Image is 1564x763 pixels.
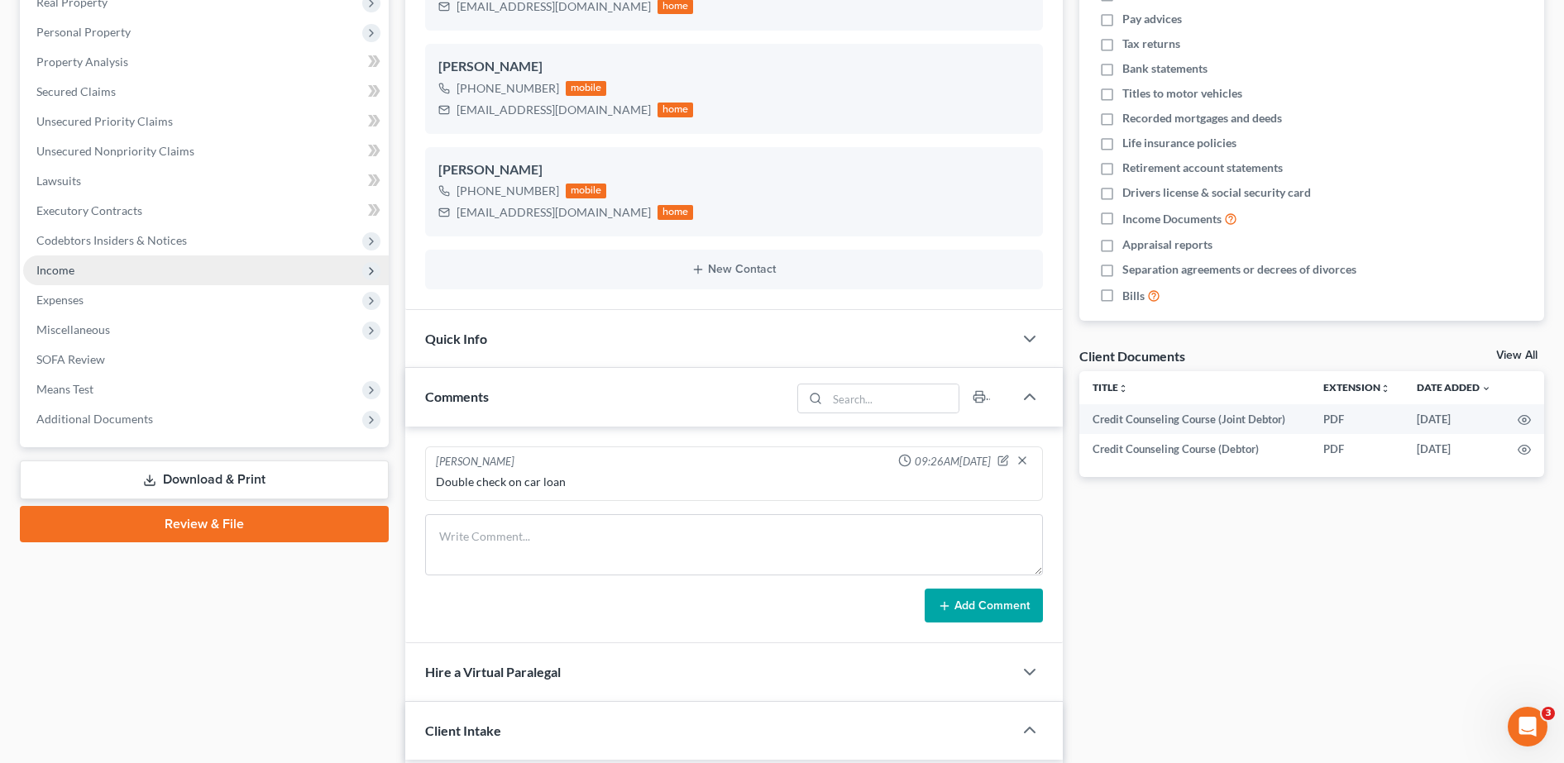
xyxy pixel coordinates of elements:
[1079,347,1185,365] div: Client Documents
[20,506,389,542] a: Review & File
[1122,261,1356,278] span: Separation agreements or decrees of divorces
[1310,404,1404,434] td: PDF
[1122,11,1182,27] span: Pay advices
[36,382,93,396] span: Means Test
[915,454,991,470] span: 09:26AM[DATE]
[1122,160,1283,176] span: Retirement account statements
[23,77,389,107] a: Secured Claims
[1122,288,1145,304] span: Bills
[1118,384,1128,393] i: unfold_more
[425,389,489,404] span: Comments
[1122,135,1236,151] span: Life insurance policies
[1122,236,1212,253] span: Appraisal reports
[36,25,131,39] span: Personal Property
[425,331,487,346] span: Quick Info
[36,84,116,98] span: Secured Claims
[36,203,142,217] span: Executory Contracts
[1122,85,1242,102] span: Titles to motor vehicles
[438,57,1030,77] div: [PERSON_NAME]
[1404,434,1504,464] td: [DATE]
[658,103,694,117] div: home
[36,174,81,188] span: Lawsuits
[1496,350,1538,361] a: View All
[23,196,389,226] a: Executory Contracts
[36,322,110,336] span: Miscellaneous
[457,204,651,221] div: [EMAIL_ADDRESS][DOMAIN_NAME]
[438,160,1030,180] div: [PERSON_NAME]
[36,233,187,247] span: Codebtors Insiders & Notices
[438,263,1030,276] button: New Contact
[36,352,105,366] span: SOFA Review
[23,166,389,196] a: Lawsuits
[1079,404,1310,434] td: Credit Counseling Course (Joint Debtor)
[436,454,514,470] div: [PERSON_NAME]
[23,47,389,77] a: Property Analysis
[1508,707,1547,746] iframe: Intercom live chat
[1122,211,1222,227] span: Income Documents
[1079,434,1310,464] td: Credit Counseling Course (Debtor)
[457,80,559,97] div: [PHONE_NUMBER]
[23,107,389,136] a: Unsecured Priority Claims
[1310,434,1404,464] td: PDF
[23,345,389,374] a: SOFA Review
[1380,384,1390,393] i: unfold_more
[36,114,173,128] span: Unsecured Priority Claims
[1323,381,1390,393] a: Extensionunfold_more
[425,664,561,680] span: Hire a Virtual Paralegal
[436,474,1032,490] div: Double check on car loan
[36,55,128,69] span: Property Analysis
[1481,384,1491,393] i: expand_more
[658,205,694,220] div: home
[457,102,651,118] div: [EMAIL_ADDRESS][DOMAIN_NAME]
[425,722,501,738] span: Client Intake
[566,81,607,96] div: mobile
[925,589,1043,623] button: Add Comment
[457,183,559,199] div: [PHONE_NUMBER]
[36,412,153,426] span: Additional Documents
[36,293,84,307] span: Expenses
[1122,184,1311,201] span: Drivers license & social security card
[566,184,607,198] div: mobile
[827,384,959,412] input: Search...
[1542,707,1555,720] span: 3
[1093,381,1128,393] a: Titleunfold_more
[1122,110,1282,126] span: Recorded mortgages and deeds
[1122,36,1180,52] span: Tax returns
[1404,404,1504,434] td: [DATE]
[36,263,74,277] span: Income
[20,460,389,499] a: Download & Print
[36,144,194,158] span: Unsecured Nonpriority Claims
[23,136,389,166] a: Unsecured Nonpriority Claims
[1417,381,1491,393] a: Date Added expand_more
[1122,60,1208,77] span: Bank statements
